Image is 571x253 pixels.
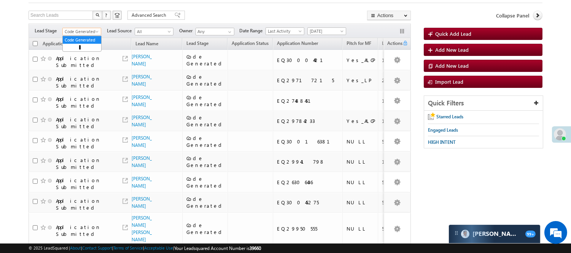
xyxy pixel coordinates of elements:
[382,199,410,206] div: 50
[105,12,108,18] span: ?
[135,28,173,35] a: All
[132,115,152,127] a: [PERSON_NAME]
[382,179,410,186] div: 50
[277,179,339,186] div: EQ26306436
[82,245,112,250] a: Contact Support
[56,55,113,68] div: Application Submitted
[132,215,152,242] a: [PERSON_NAME] [PERSON_NAME]
[125,4,143,22] div: Minimize live chat window
[63,28,99,35] span: Code Generated
[56,95,113,109] div: Application Submitted
[308,28,344,35] span: [DATE]
[435,62,469,69] span: Add New Lead
[277,138,339,145] div: EQ30016381
[35,27,62,34] span: Lead Stage
[382,77,410,84] div: 200
[224,28,234,36] a: Show All Items
[277,77,339,84] div: EQ29717215
[186,73,224,87] div: Code Generated
[435,46,469,53] span: Add New Lead
[347,179,374,186] div: NULL
[186,53,224,67] div: Code Generated
[424,96,543,111] div: Quick Filters
[428,139,456,145] span: HIGH INTENT
[196,28,234,35] input: Type to Search
[382,158,410,165] div: 100
[62,36,102,52] ul: Code Generated
[186,222,224,235] div: Code Generated
[525,231,536,237] span: 99+
[277,118,339,124] div: EQ29784233
[132,176,152,189] a: [PERSON_NAME]
[232,40,269,46] span: Application Status
[347,158,374,165] div: NULL
[10,70,139,191] textarea: Type your message and hit 'Enter'
[277,97,339,104] div: EQ27488451
[277,40,318,46] span: Application Number
[453,230,460,236] img: carter-drag
[347,40,371,46] span: Pitch for MF
[239,27,266,34] span: Date Range
[347,57,374,64] div: Yes_ALCP
[384,39,402,49] span: Actions
[179,27,196,34] span: Owner
[132,135,152,148] a: [PERSON_NAME]
[56,116,113,130] div: Application Submitted
[496,12,529,19] span: Collapse Panel
[63,37,101,43] a: Code Generated
[277,225,339,232] div: EQ29950555
[29,245,261,252] span: © 2025 LeadSquared | | | | |
[103,197,138,207] em: Start Chat
[174,245,261,251] span: Your Leadsquared Account Number is
[186,135,224,148] div: Code Generated
[56,224,113,237] div: Application Submitted
[307,27,346,35] a: [DATE]
[277,158,339,165] div: EQ29941798
[428,127,458,133] span: Engaged Leads
[43,41,90,46] span: Application Status New
[449,224,541,243] div: carter-dragCarter[PERSON_NAME]99+
[382,225,410,232] div: 50
[228,39,272,49] a: Application Status
[435,78,463,85] span: Import Lead
[132,74,152,87] a: [PERSON_NAME]
[378,39,408,49] a: Lead Score
[33,41,38,46] input: Check all records
[132,155,152,168] a: [PERSON_NAME]
[266,27,304,35] a: Last Activity
[132,196,152,209] a: [PERSON_NAME]
[347,77,374,84] div: Yes_LP
[56,157,113,170] div: Application Submitted
[382,118,410,124] div: 150
[132,40,162,49] a: Lead Name
[95,13,99,17] img: Search
[347,225,374,232] div: NULL
[277,199,339,206] div: EQ30045275
[56,75,113,89] div: Application Submitted
[347,199,374,206] div: NULL
[343,39,375,49] a: Pitch for MF
[132,94,152,107] a: [PERSON_NAME]
[277,57,339,64] div: EQ30004421
[382,138,410,145] div: 50
[102,11,111,20] button: ?
[186,114,224,128] div: Code Generated
[56,136,113,150] div: Application Submitted
[39,39,101,49] a: Application Status New (sorted ascending)
[367,11,411,20] button: Actions
[186,175,224,189] div: Code Generated
[347,118,374,124] div: Yes_ALCP
[62,28,101,35] a: Code Generated
[56,197,113,211] div: Application Submitted
[144,245,173,250] a: Acceptable Use
[183,39,212,49] a: Lead Stage
[266,28,302,35] span: Last Activity
[347,138,374,145] div: NULL
[435,30,471,37] span: Quick Add Lead
[382,97,410,104] div: 100
[135,28,171,35] span: All
[186,196,224,209] div: Code Generated
[13,40,32,50] img: d_60004797649_company_0_60004797649
[56,177,113,191] div: Application Submitted
[107,27,135,34] span: Lead Source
